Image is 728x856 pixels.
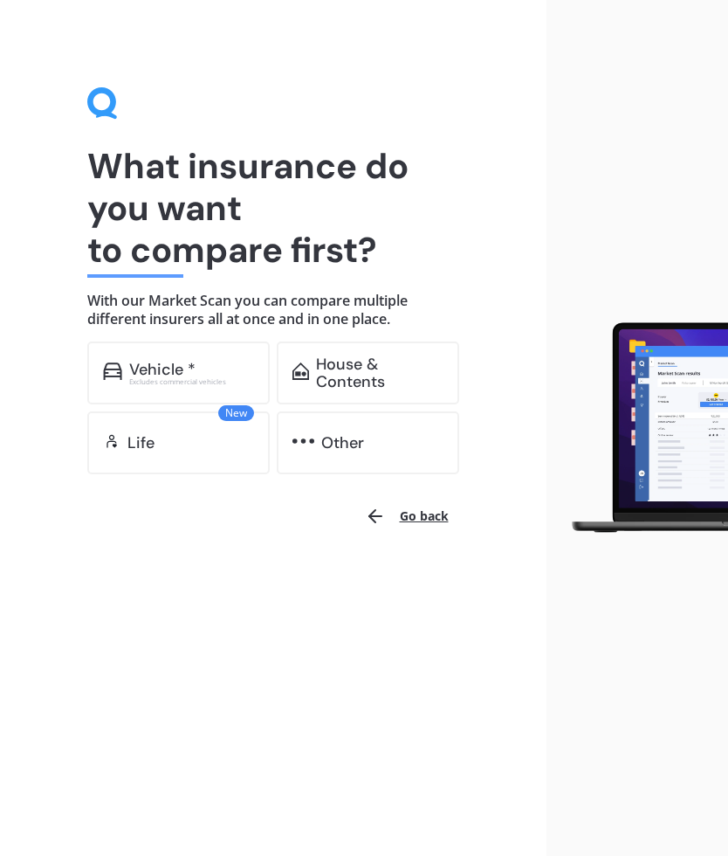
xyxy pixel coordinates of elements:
img: other.81dba5aafe580aa69f38.svg [292,432,314,450]
h4: With our Market Scan you can compare multiple different insurers all at once and in one place. [87,292,459,328]
div: Vehicle * [129,361,196,378]
button: Go back [354,495,459,537]
h1: What insurance do you want to compare first? [87,145,459,271]
img: car.f15378c7a67c060ca3f3.svg [103,362,122,380]
div: Excludes commercial vehicles [129,378,254,385]
img: life.f720d6a2d7cdcd3ad642.svg [103,432,120,450]
div: Life [127,434,155,452]
div: House & Contents [316,356,443,390]
span: New [218,405,254,421]
div: Other [321,434,364,452]
img: home-and-contents.b802091223b8502ef2dd.svg [292,362,309,380]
